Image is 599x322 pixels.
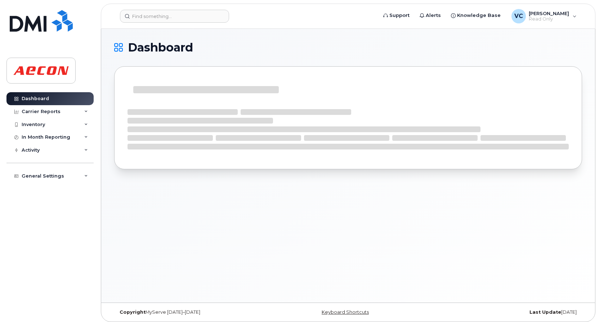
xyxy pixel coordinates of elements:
[120,309,146,315] strong: Copyright
[128,42,193,53] span: Dashboard
[426,309,582,315] div: [DATE]
[114,309,270,315] div: MyServe [DATE]–[DATE]
[529,309,561,315] strong: Last Update
[322,309,369,315] a: Keyboard Shortcuts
